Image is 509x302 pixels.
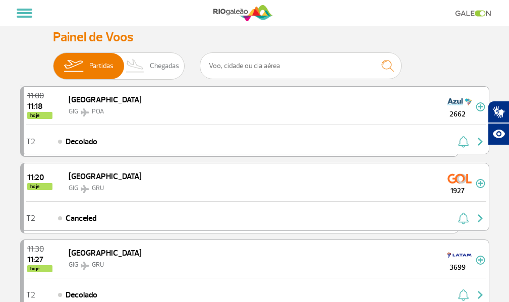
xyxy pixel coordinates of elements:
span: Decolado [66,136,97,148]
img: mais-info-painel-voo.svg [476,102,485,111]
span: 3699 [439,262,476,273]
input: Voo, cidade ou cia aérea [200,52,402,79]
span: 1927 [439,186,476,196]
h3: Painel de Voos [53,29,457,45]
img: seta-direita-painel-voo.svg [474,212,486,224]
span: T2 [26,138,35,145]
span: GRU [92,261,104,269]
img: Azul Linhas Aéreas [447,94,472,110]
img: mais-info-painel-voo.svg [476,179,485,188]
span: [GEOGRAPHIC_DATA] [69,171,142,182]
img: sino-painel-voo.svg [458,289,469,301]
span: POA [92,107,104,115]
span: hoje [27,112,52,119]
img: GOL Transportes Aereos [447,170,472,187]
img: seta-direita-painel-voo.svg [474,136,486,148]
span: 2025-09-25 11:30:00 [27,245,52,253]
span: T2 [26,291,35,298]
span: GIG [69,107,78,115]
span: Chegadas [150,53,179,79]
button: Abrir recursos assistivos. [488,123,509,145]
span: [GEOGRAPHIC_DATA] [69,95,142,105]
img: mais-info-painel-voo.svg [476,256,485,265]
span: 2662 [439,109,476,119]
img: slider-embarque [58,53,89,79]
span: [GEOGRAPHIC_DATA] [69,248,142,258]
span: GRU [92,184,104,192]
span: T2 [26,215,35,222]
span: hoje [27,265,52,272]
img: seta-direita-painel-voo.svg [474,289,486,301]
span: Partidas [89,53,114,79]
span: 2025-09-25 11:18:00 [27,102,52,110]
div: Plugin de acessibilidade da Hand Talk. [488,101,509,145]
span: GIG [69,261,78,269]
span: 2025-09-25 11:00:00 [27,92,52,100]
span: hoje [27,183,52,190]
span: Canceled [66,212,96,224]
span: Decolado [66,289,97,301]
button: Abrir tradutor de língua de sinais. [488,101,509,123]
img: sino-painel-voo.svg [458,136,469,148]
span: GIG [69,184,78,192]
img: TAM LINHAS AEREAS [447,247,472,263]
span: 2025-09-25 11:27:25 [27,256,52,264]
img: slider-desembarque [121,53,150,79]
img: sino-painel-voo.svg [458,212,469,224]
span: 2025-09-25 11:20:00 [27,173,52,182]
